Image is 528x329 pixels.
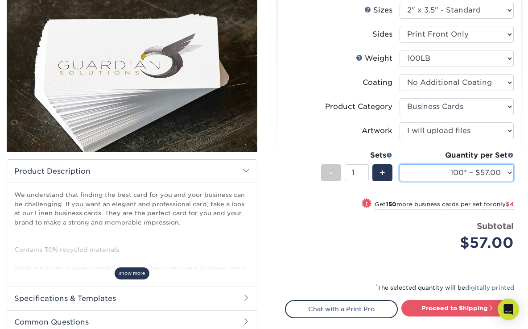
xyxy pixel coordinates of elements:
span: $4 [506,201,514,208]
div: Weight [356,53,392,64]
strong: 150 [386,201,396,208]
div: Sides [372,29,392,40]
a: digitally printed [465,284,514,291]
a: Chat with a Print Pro [285,300,398,318]
span: show more [115,267,149,279]
div: Sets [321,150,392,161]
div: Sizes [364,5,392,16]
small: Get more business cards per set for [375,201,514,210]
h2: Specifications & Templates [7,287,257,310]
h2: Product Description [7,160,257,183]
a: Proceed to Shipping [401,300,514,316]
span: ! [366,199,368,208]
div: Coating [363,77,392,88]
strong: Subtotal [477,221,514,231]
small: The selected quantity will be [375,284,514,291]
div: Artwork [362,125,392,136]
div: $57.00 [406,232,514,254]
div: Product Category [325,101,392,112]
div: Quantity per Set [400,150,514,161]
span: + [379,166,385,179]
div: Open Intercom Messenger [498,299,519,320]
span: - [329,166,333,179]
span: only [493,201,514,208]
